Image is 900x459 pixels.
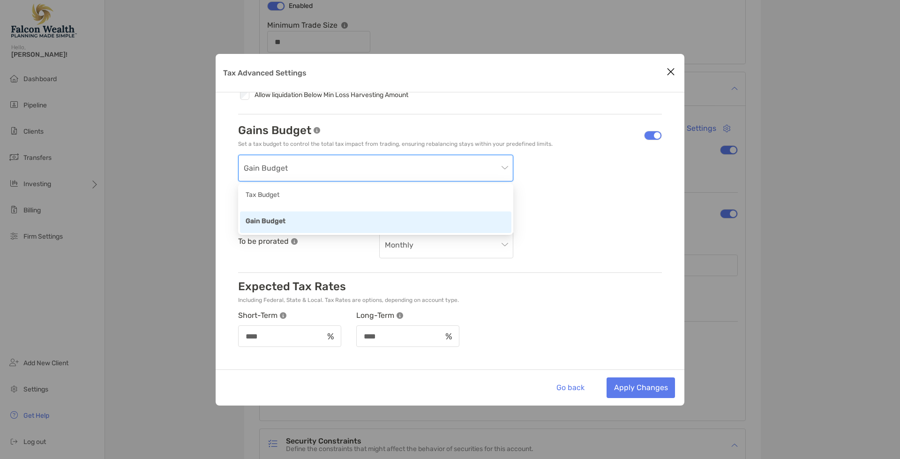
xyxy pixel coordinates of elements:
[238,141,553,148] p: Set a tax budget to control the total tax impact from trading, ensuring rebalancing stays within ...
[246,216,506,228] div: Gain Budget
[280,312,286,319] img: info tooltip
[327,333,334,340] img: input icon
[291,238,298,245] img: info tooltip
[397,312,403,319] img: info tooltip
[238,297,459,304] p: Including Federal, State & Local. Tax Rates are options, depending on account type.
[240,185,511,207] div: Tax Budget
[238,311,277,320] p: Short-Term
[356,311,394,320] p: Long-Term
[238,237,289,246] p: To be prorated
[238,280,346,293] p: Expected Tax Rates
[607,377,675,398] button: Apply Changes
[246,190,506,202] div: Tax Budget
[664,65,678,79] button: Close modal
[445,333,452,340] img: input icon
[549,377,592,398] button: Go back
[314,127,320,134] img: info tooltip
[238,124,311,137] p: Gains Budget
[216,54,684,406] div: Tax Advanced Settings
[240,211,511,233] div: Gain Budget
[385,232,508,258] span: Monthly
[223,67,307,79] p: Tax Advanced Settings
[255,91,408,99] p: Allow liquidation Below Min Loss Harvesting Amount
[244,155,508,181] span: Gain Budget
